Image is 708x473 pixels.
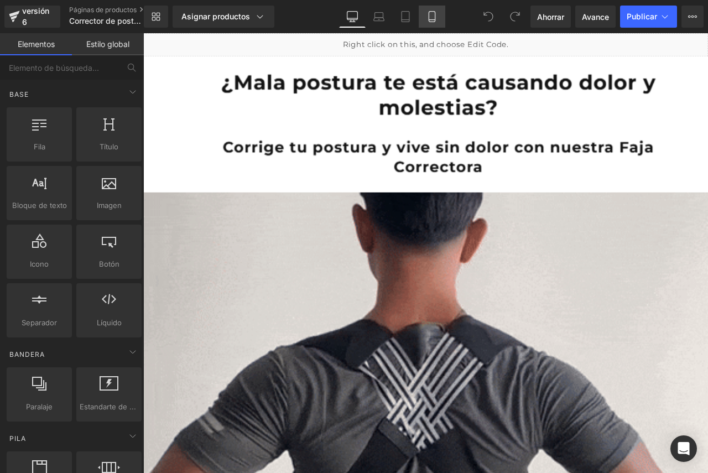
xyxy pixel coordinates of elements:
[26,402,53,411] font: Paralaje
[86,39,129,49] font: Estilo global
[34,142,45,151] font: Fila
[627,12,657,21] font: Publicar
[4,6,60,28] a: versión 6
[69,6,162,14] a: Páginas de productos
[504,6,526,28] button: Rehacer
[30,259,49,268] font: Icono
[9,434,26,443] font: Pila
[97,318,122,327] font: Líquido
[97,201,122,210] font: Imagen
[339,6,366,28] a: De oficina
[12,201,67,210] font: Bloque de texto
[181,12,250,21] font: Asignar productos
[9,350,45,358] font: Bandera
[620,6,677,28] button: Publicar
[9,90,29,98] font: Base
[575,6,616,28] a: Avance
[366,6,392,28] a: Computadora portátil
[419,6,445,28] a: Móvil
[670,435,697,462] div: Abrir Intercom Messenger
[99,259,119,268] font: Botón
[144,6,168,28] a: Nueva Biblioteca
[18,39,55,49] font: Elementos
[22,6,49,27] font: versión 6
[69,6,137,14] font: Páginas de productos
[477,6,499,28] button: Deshacer
[392,6,419,28] a: Tableta
[537,12,564,22] font: Ahorrar
[69,16,145,25] font: Corrector de postura
[22,318,57,327] font: Separador
[582,12,609,22] font: Avance
[80,402,150,411] font: Estandarte de héroe
[100,142,118,151] font: Título
[681,6,704,28] button: Más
